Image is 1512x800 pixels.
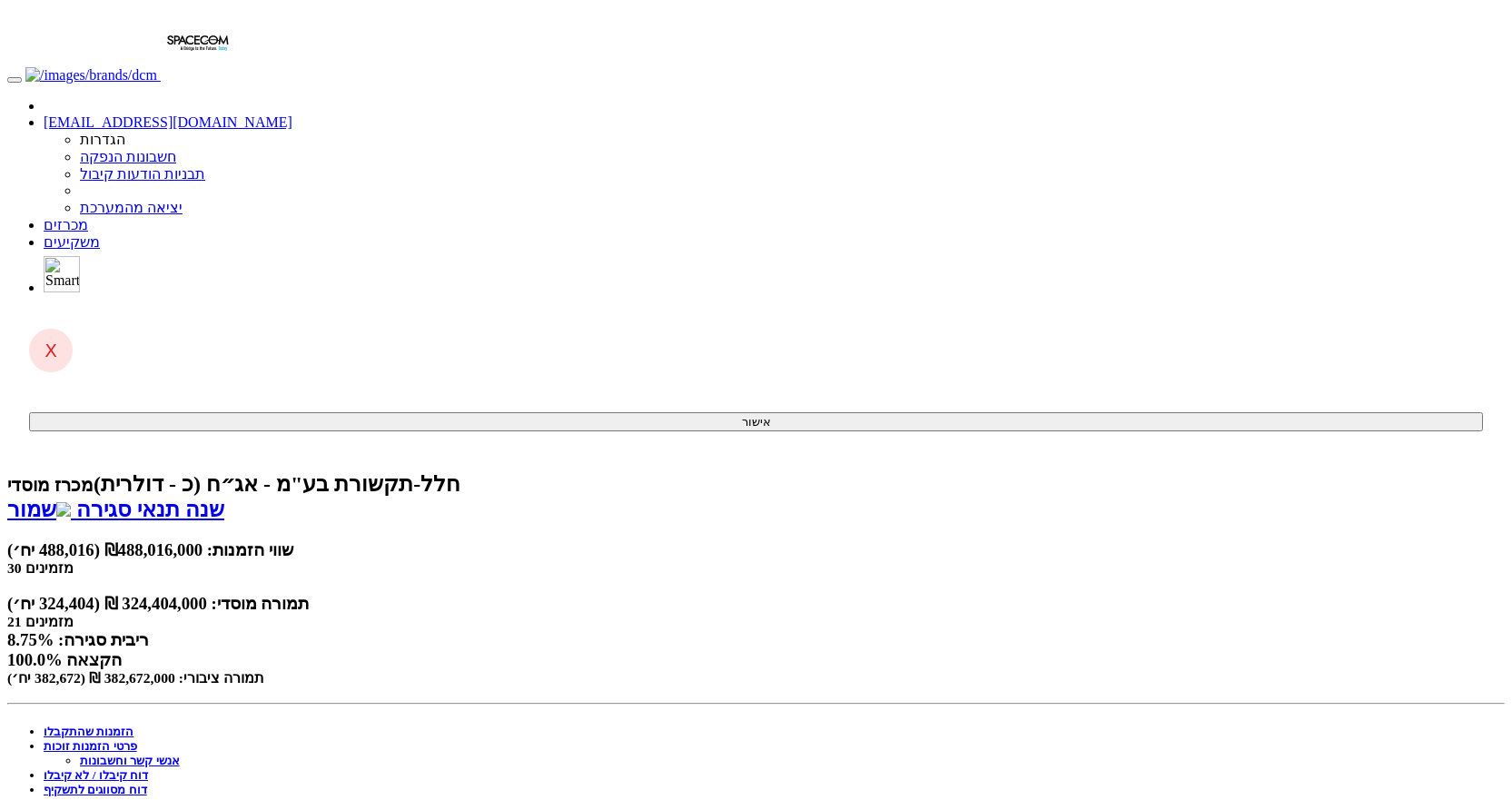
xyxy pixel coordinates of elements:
[44,783,147,796] a: דוח מסווגים לתשקיף
[44,217,88,232] a: מכרזים
[161,7,233,80] img: Auction Logo
[80,149,176,164] a: חשבונות הנפקה
[7,498,71,521] a: שמור
[7,630,1505,650] div: ריבית סגירה: 8.75%
[44,340,57,361] span: X
[80,754,180,767] a: אנשי קשר וחשבונות
[44,739,137,753] a: פרטי הזמנות זוכות
[29,412,1483,431] button: אישור
[71,498,224,521] a: שנה תנאי סגירה
[44,234,100,250] a: משקיעים
[80,131,1505,148] li: הגדרות
[25,67,157,84] img: /images/brands/dcm
[7,594,1505,614] div: תמורה מוסדי: 324,404,000 ₪ (324,404 יח׳)
[80,200,183,215] a: יציאה מהמערכת
[44,256,80,292] img: SmartBull Logo
[7,670,264,686] small: תמורה ציבורי: 382,672,000 ₪ (382,672 יח׳)
[7,650,122,669] span: 100.0% הקצאה
[7,475,94,495] small: מכרז מוסדי
[44,768,148,782] a: דוח קיבלו / לא קיבלו
[44,725,133,738] a: הזמנות שהתקבלו
[56,502,71,517] img: excel-file-white.png
[7,471,1505,497] div: חלל-תקשורת בע"מ - אג״ח (כ - דולרית) - הנפקה לציבור
[7,540,1505,560] div: שווי הזמנות: ₪488,016,000 (488,016 יח׳)
[7,614,74,629] small: 21 מזמינים
[7,560,74,576] small: 30 מזמינים
[44,114,292,130] a: [EMAIL_ADDRESS][DOMAIN_NAME]
[76,498,224,521] span: שנה תנאי סגירה
[80,166,205,182] a: תבניות הודעות קיבול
